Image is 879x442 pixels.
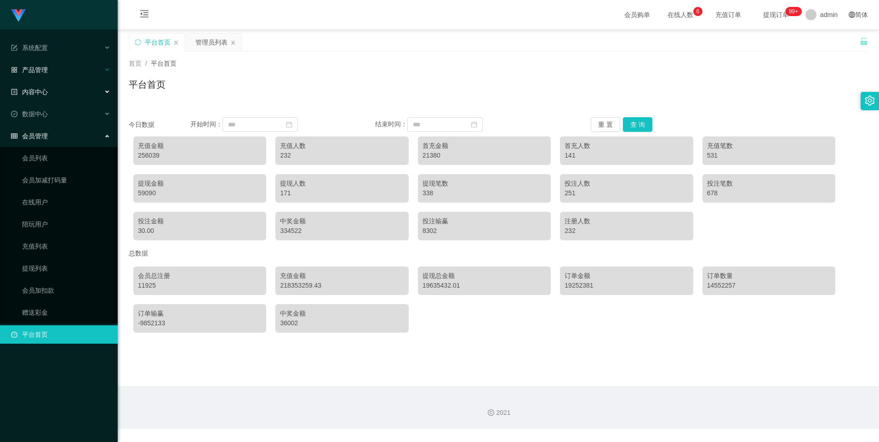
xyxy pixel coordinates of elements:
div: 平台首页 [145,34,171,51]
span: 开始时间： [190,120,223,128]
i: 图标: unlock [860,37,868,45]
div: 今日数据 [129,120,190,130]
span: 数据中心 [11,110,48,118]
div: 中奖金额 [280,216,404,226]
span: 结束时间： [375,120,407,128]
a: 图标: dashboard平台首页 [11,325,110,344]
i: 图标: close [173,40,179,45]
i: 图标: check-circle-o [11,111,17,117]
i: 图标: calendar [471,121,477,128]
div: 订单金额 [565,271,688,281]
div: 充值笔数 [707,141,831,151]
div: 256039 [138,151,262,160]
div: 218353259.43 [280,281,404,290]
div: 2021 [125,408,872,418]
span: 提现订单 [759,11,793,18]
div: 投注金额 [138,216,262,226]
button: 查 询 [623,117,652,132]
a: 陪玩用户 [22,215,110,233]
div: 19635432.01 [422,281,546,290]
div: 充值金额 [138,141,262,151]
span: 充值订单 [711,11,746,18]
button: 重 置 [591,117,620,132]
a: 会员列表 [22,149,110,167]
div: 充值人数 [280,141,404,151]
i: 图标: close [230,40,236,45]
div: 14552257 [707,281,831,290]
div: 141 [565,151,688,160]
div: 订单输赢 [138,309,262,318]
div: 订单数量 [707,271,831,281]
div: 充值金额 [280,271,404,281]
span: 系统配置 [11,44,48,51]
div: 334522 [280,226,404,236]
div: 提现人数 [280,179,404,188]
div: 提现总金额 [422,271,546,281]
span: 内容中心 [11,88,48,96]
div: 首充金额 [422,141,546,151]
span: 会员管理 [11,132,48,140]
div: 30.00 [138,226,262,236]
i: 图标: setting [865,96,875,106]
i: 图标: global [849,11,855,18]
span: 产品管理 [11,66,48,74]
div: 提现金额 [138,179,262,188]
div: 59090 [138,188,262,198]
div: 管理员列表 [195,34,228,51]
i: 图标: menu-fold [129,0,160,30]
i: 图标: calendar [286,121,292,128]
div: 投注输赢 [422,216,546,226]
div: 首充人数 [565,141,688,151]
sup: 6 [693,7,702,16]
div: 678 [707,188,831,198]
div: 总数据 [129,245,868,262]
div: 注册人数 [565,216,688,226]
a: 提现列表 [22,259,110,278]
a: 赠送彩金 [22,303,110,322]
span: 首页 [129,60,142,67]
i: 图标: sync [135,39,141,45]
a: 会员加扣款 [22,281,110,300]
div: 11925 [138,281,262,290]
i: 图标: table [11,133,17,139]
div: 338 [422,188,546,198]
div: 投注人数 [565,179,688,188]
div: 投注笔数 [707,179,831,188]
a: 会员加减打码量 [22,171,110,189]
div: 251 [565,188,688,198]
h1: 平台首页 [129,78,166,91]
div: 8302 [422,226,546,236]
div: 531 [707,151,831,160]
div: -9852133 [138,318,262,328]
div: 会员总注册 [138,271,262,281]
a: 充值列表 [22,237,110,255]
div: 171 [280,188,404,198]
i: 图标: profile [11,89,17,95]
a: 在线用户 [22,193,110,211]
span: 在线人数 [663,11,698,18]
div: 19252381 [565,281,688,290]
i: 图标: appstore-o [11,67,17,73]
span: / [145,60,147,67]
div: 中奖金额 [280,309,404,318]
div: 21380 [422,151,546,160]
div: 232 [280,151,404,160]
div: 提现笔数 [422,179,546,188]
div: 232 [565,226,688,236]
div: 36002 [280,318,404,328]
p: 6 [696,7,700,16]
span: 平台首页 [151,60,177,67]
sup: 1158 [785,7,802,16]
i: 图标: copyright [488,409,494,416]
img: logo.9652507e.png [11,9,26,22]
i: 图标: form [11,45,17,51]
